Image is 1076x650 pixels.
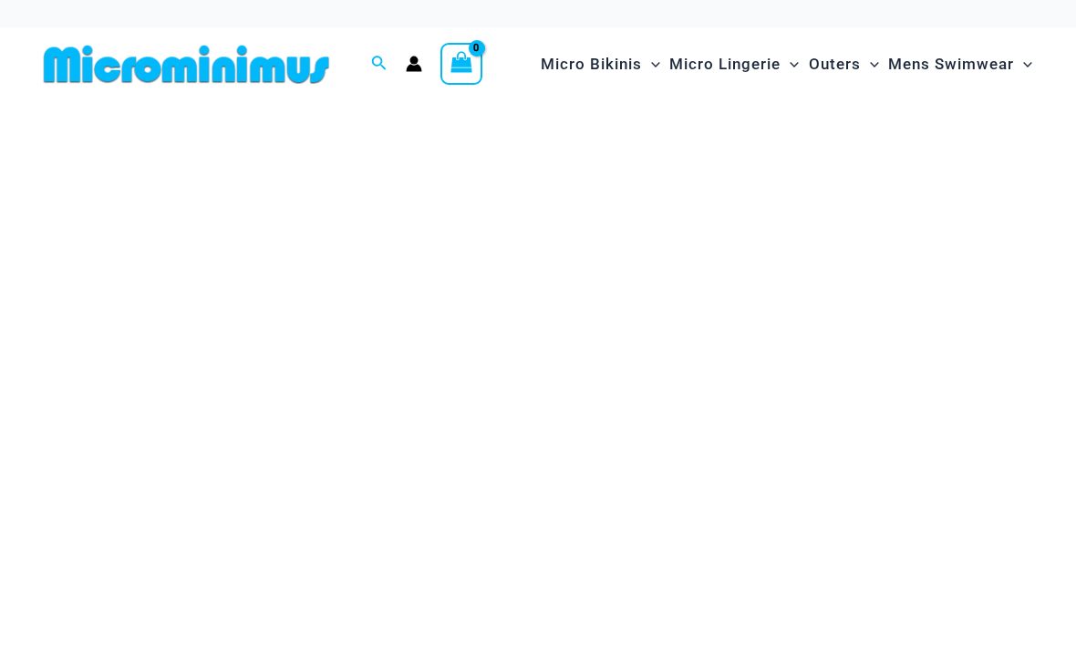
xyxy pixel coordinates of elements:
nav: Site Navigation [533,34,1040,95]
a: OutersMenu ToggleMenu Toggle [804,36,884,92]
span: Outers [809,41,861,88]
span: Micro Bikinis [541,41,642,88]
a: Micro BikinisMenu ToggleMenu Toggle [536,36,665,92]
span: Mens Swimwear [888,41,1014,88]
img: MM SHOP LOGO FLAT [36,44,336,85]
a: Search icon link [371,53,388,76]
span: Menu Toggle [861,41,879,88]
a: View Shopping Cart, empty [440,43,482,85]
span: Menu Toggle [781,41,799,88]
a: Account icon link [406,56,422,72]
span: Menu Toggle [642,41,660,88]
span: Menu Toggle [1014,41,1032,88]
span: Micro Lingerie [669,41,781,88]
a: Mens SwimwearMenu ToggleMenu Toggle [884,36,1037,92]
a: Micro LingerieMenu ToggleMenu Toggle [665,36,803,92]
